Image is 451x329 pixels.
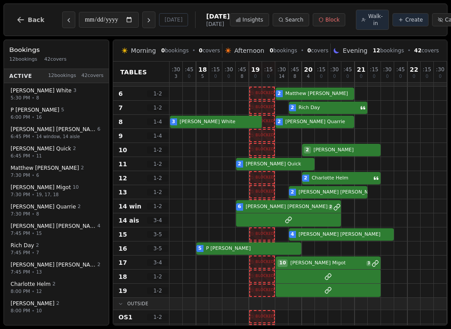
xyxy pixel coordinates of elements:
span: 4 [307,74,310,79]
span: covers [414,47,439,54]
span: • [32,307,34,314]
span: • [32,172,34,179]
button: [PERSON_NAME] Quick26:45 PM•11 [6,142,107,163]
span: Evening [343,46,367,55]
span: 10 [277,260,288,267]
span: 5 [198,245,202,252]
span: 6 [36,172,39,179]
span: 14 ais [118,216,139,225]
span: 3 [366,261,371,266]
span: 3 [73,87,76,95]
span: 12 bookings [9,56,37,63]
span: Rich Day [297,104,359,112]
span: Insights [243,16,263,23]
span: 16 [118,244,127,253]
span: • [32,249,34,256]
span: 6:00 PM [11,113,30,121]
span: P [PERSON_NAME] [204,245,299,252]
span: : 45 [291,67,299,72]
span: [PERSON_NAME] [PERSON_NAME] [297,189,381,196]
span: 1 - 2 [147,161,168,168]
span: 13 [118,188,127,197]
span: : 45 [238,67,246,72]
span: 6 [118,89,123,98]
span: P [PERSON_NAME] [11,106,59,113]
svg: Customer message [373,175,379,181]
span: Rich Day [11,242,34,249]
span: 7:30 PM [11,210,30,218]
span: 14 [279,74,285,79]
h3: Bookings [9,45,104,54]
span: [PERSON_NAME] Quarrie [11,203,76,210]
span: 0 [161,48,165,54]
span: 7 [36,249,39,256]
span: 15 [118,230,127,239]
span: 1 - 2 [147,273,168,280]
span: 14 win [118,202,141,211]
span: 12 bookings [48,72,76,80]
button: Block [313,13,345,26]
span: 0 [199,48,203,54]
button: [PERSON_NAME] Migot107:30 PM•19, 17, 18 [6,181,107,201]
span: 10 [118,146,127,154]
span: covers [199,47,220,54]
span: bookings [270,47,297,54]
span: 0 [413,74,415,79]
span: • [32,133,34,140]
span: : 45 [396,67,405,72]
span: [PERSON_NAME] Quarrie [284,118,352,126]
span: • [32,114,34,121]
span: 0 [254,74,257,79]
span: [PERSON_NAME] Migot [11,184,71,191]
span: 22 [410,66,418,73]
span: [PERSON_NAME] White [11,87,71,94]
span: 13 [36,269,42,275]
span: Block [325,16,340,23]
span: [PERSON_NAME] [312,146,379,154]
span: bookings [161,47,189,54]
span: Matthew [PERSON_NAME] [284,90,352,98]
span: 0 [267,74,270,79]
span: 1 - 4 [147,118,168,125]
span: 0 [346,74,349,79]
span: 12 [118,174,127,183]
span: 2 [78,203,81,211]
button: P [PERSON_NAME]56:00 PM•16 [6,103,107,124]
span: 1 - 2 [147,90,168,97]
span: 7:30 PM [11,172,30,179]
span: 0 [439,74,441,79]
span: 1 - 2 [147,146,168,154]
span: [PERSON_NAME] Quick [244,161,313,168]
span: 0 [270,48,273,54]
button: [PERSON_NAME] White35:30 PM•8 [6,84,107,105]
button: [PERSON_NAME] 28:00 PM•10 [6,297,107,318]
button: Insights [230,13,269,26]
span: 8 [240,74,243,79]
span: 1 - 2 [147,287,168,294]
span: 6 [97,126,100,133]
span: 19, 17, 18 [36,191,59,198]
span: Search [285,16,303,23]
span: 0 [360,74,362,79]
span: 3 - 5 [147,245,168,252]
span: Matthew [PERSON_NAME] [11,164,79,172]
span: 2 [291,104,294,112]
span: [PERSON_NAME] [PERSON_NAME] [297,231,392,238]
span: 18 [198,66,207,73]
span: : 30 [277,67,286,72]
span: Back [28,17,44,23]
span: [PERSON_NAME] [PERSON_NAME] [11,126,96,133]
span: 20 [304,66,312,73]
span: [PERSON_NAME] Quick [11,145,71,152]
span: 6 [238,203,241,211]
span: Afternoon [234,46,264,55]
button: Rich Day27:45 PM•7 [6,239,107,260]
span: 7:30 PM [11,191,30,198]
span: Outside [127,300,148,307]
span: Charlotte Helm [310,175,373,182]
span: 7 [118,103,123,112]
span: [PERSON_NAME] White [178,118,260,126]
span: 0 [188,74,190,79]
span: 2 [73,145,76,153]
span: : 15 [370,67,378,72]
